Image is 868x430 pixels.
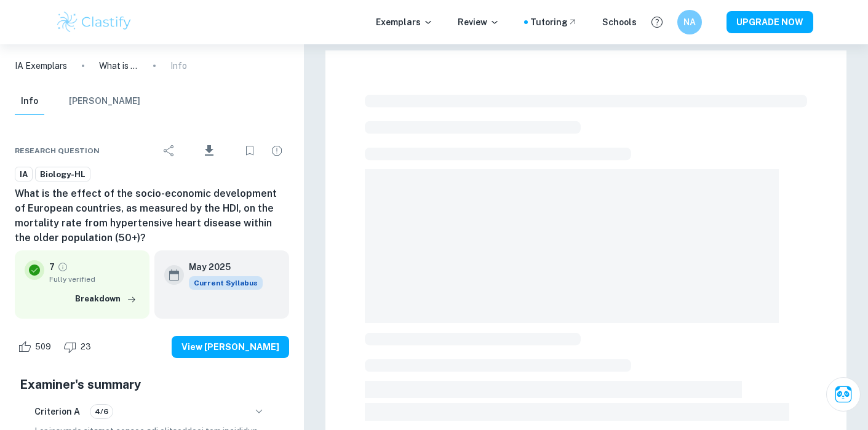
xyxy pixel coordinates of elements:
[15,145,100,156] span: Research question
[602,15,637,29] a: Schools
[189,276,263,290] span: Current Syllabus
[20,375,284,394] h5: Examiner's summary
[36,169,90,181] span: Biology-HL
[530,15,578,29] a: Tutoring
[28,341,58,353] span: 509
[189,260,253,274] h6: May 2025
[49,274,140,285] span: Fully verified
[90,406,113,417] span: 4/6
[265,138,289,163] div: Report issue
[727,11,813,33] button: UPGRADE NOW
[15,88,44,115] button: Info
[677,10,702,34] button: NA
[99,59,138,73] p: What is the effect of the socio-economic development of European countries, as measured by the HD...
[647,12,667,33] button: Help and Feedback
[74,341,98,353] span: 23
[69,88,140,115] button: [PERSON_NAME]
[376,15,433,29] p: Exemplars
[189,276,263,290] div: This exemplar is based on the current syllabus. Feel free to refer to it for inspiration/ideas wh...
[60,337,98,357] div: Dislike
[237,138,262,163] div: Bookmark
[72,290,140,308] button: Breakdown
[15,167,33,182] a: IA
[35,167,90,182] a: Biology-HL
[15,337,58,357] div: Like
[184,135,235,167] div: Download
[15,186,289,245] h6: What is the effect of the socio-economic development of European countries, as measured by the HD...
[458,15,500,29] p: Review
[55,10,133,34] img: Clastify logo
[170,59,187,73] p: Info
[49,260,55,274] p: 7
[15,59,67,73] a: IA Exemplars
[34,405,80,418] h6: Criterion A
[57,261,68,273] a: Grade fully verified
[157,138,181,163] div: Share
[15,169,32,181] span: IA
[682,15,696,29] h6: NA
[172,336,289,358] button: View [PERSON_NAME]
[826,377,861,412] button: Ask Clai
